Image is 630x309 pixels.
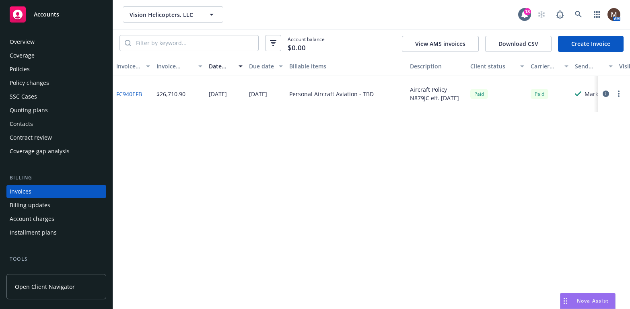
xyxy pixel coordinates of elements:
[6,174,106,182] div: Billing
[410,85,464,102] div: Aircraft Policy N879JC eff. [DATE]
[10,199,50,212] div: Billing updates
[10,104,48,117] div: Quoting plans
[6,49,106,62] a: Coverage
[156,90,185,98] div: $26,710.90
[6,131,106,144] a: Contract review
[552,6,568,23] a: Report a Bug
[10,145,70,158] div: Coverage gap analysis
[125,40,131,46] svg: Search
[570,6,587,23] a: Search
[15,282,75,291] span: Open Client Navigator
[6,145,106,158] a: Coverage gap analysis
[153,57,206,76] button: Invoice amount
[10,212,54,225] div: Account charges
[6,104,106,117] a: Quoting plans
[34,11,59,18] span: Accounts
[10,185,31,198] div: Invoices
[585,90,613,98] div: Marked as sent
[288,36,325,50] span: Account balance
[560,293,570,309] div: Drag to move
[10,131,52,144] div: Contract review
[6,117,106,130] a: Contacts
[6,199,106,212] a: Billing updates
[470,89,488,99] div: Paid
[246,57,286,76] button: Due date
[10,90,37,103] div: SSC Cases
[560,293,616,309] button: Nova Assist
[10,35,35,48] div: Overview
[249,62,274,70] div: Due date
[10,76,49,89] div: Policy changes
[289,62,404,70] div: Billable items
[572,57,616,76] button: Send result
[527,57,572,76] button: Carrier status
[6,185,106,198] a: Invoices
[533,6,550,23] a: Start snowing
[589,6,605,23] a: Switch app
[575,62,604,70] div: Send result
[6,76,106,89] a: Policy changes
[407,57,467,76] button: Description
[116,90,142,98] a: FC940EFB
[485,36,552,52] button: Download CSV
[6,90,106,103] a: SSC Cases
[10,63,30,76] div: Policies
[206,57,246,76] button: Date issued
[410,62,464,70] div: Description
[10,117,33,130] div: Contacts
[10,226,57,239] div: Installment plans
[558,36,624,52] a: Create Invoice
[10,49,35,62] div: Coverage
[531,62,560,70] div: Carrier status
[6,212,106,225] a: Account charges
[470,62,515,70] div: Client status
[209,62,234,70] div: Date issued
[6,35,106,48] a: Overview
[249,90,267,98] div: [DATE]
[10,266,44,279] div: Manage files
[607,8,620,21] img: photo
[289,90,374,98] div: Personal Aircraft Aviation - TBD
[123,6,223,23] button: Vision Helicopters, LLC
[116,62,141,70] div: Invoice ID
[130,10,199,19] span: Vision Helicopters, LLC
[6,226,106,239] a: Installment plans
[524,8,531,15] div: 18
[467,57,527,76] button: Client status
[531,89,548,99] div: Paid
[577,297,609,304] span: Nova Assist
[402,36,479,52] button: View AMS invoices
[286,57,407,76] button: Billable items
[113,57,153,76] button: Invoice ID
[6,3,106,26] a: Accounts
[209,90,227,98] div: [DATE]
[6,266,106,279] a: Manage files
[288,43,306,53] span: $0.00
[6,255,106,263] div: Tools
[6,63,106,76] a: Policies
[156,62,194,70] div: Invoice amount
[131,35,258,51] input: Filter by keyword...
